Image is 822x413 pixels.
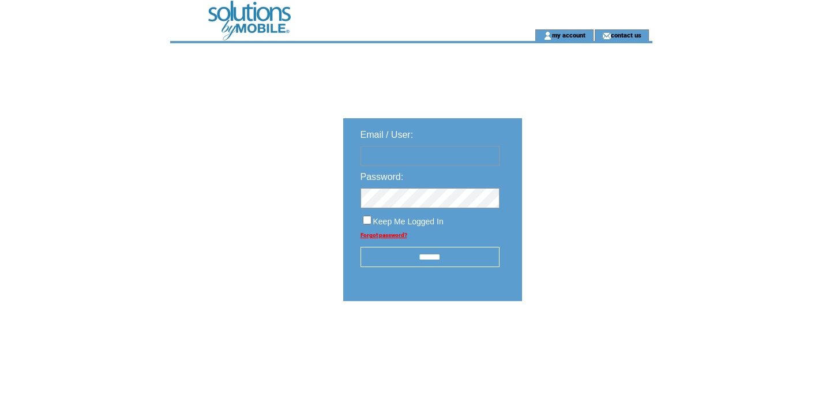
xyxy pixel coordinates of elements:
[543,31,552,40] img: account_icon.gif;jsessionid=EB2D7014435721C6B5287EBDEABCA9B9
[361,232,407,238] a: Forgot password?
[602,31,611,40] img: contact_us_icon.gif;jsessionid=EB2D7014435721C6B5287EBDEABCA9B9
[611,31,641,39] a: contact us
[373,217,444,226] span: Keep Me Logged In
[552,31,585,39] a: my account
[555,330,613,344] img: transparent.png;jsessionid=EB2D7014435721C6B5287EBDEABCA9B9
[361,172,404,182] span: Password:
[361,130,414,140] span: Email / User:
